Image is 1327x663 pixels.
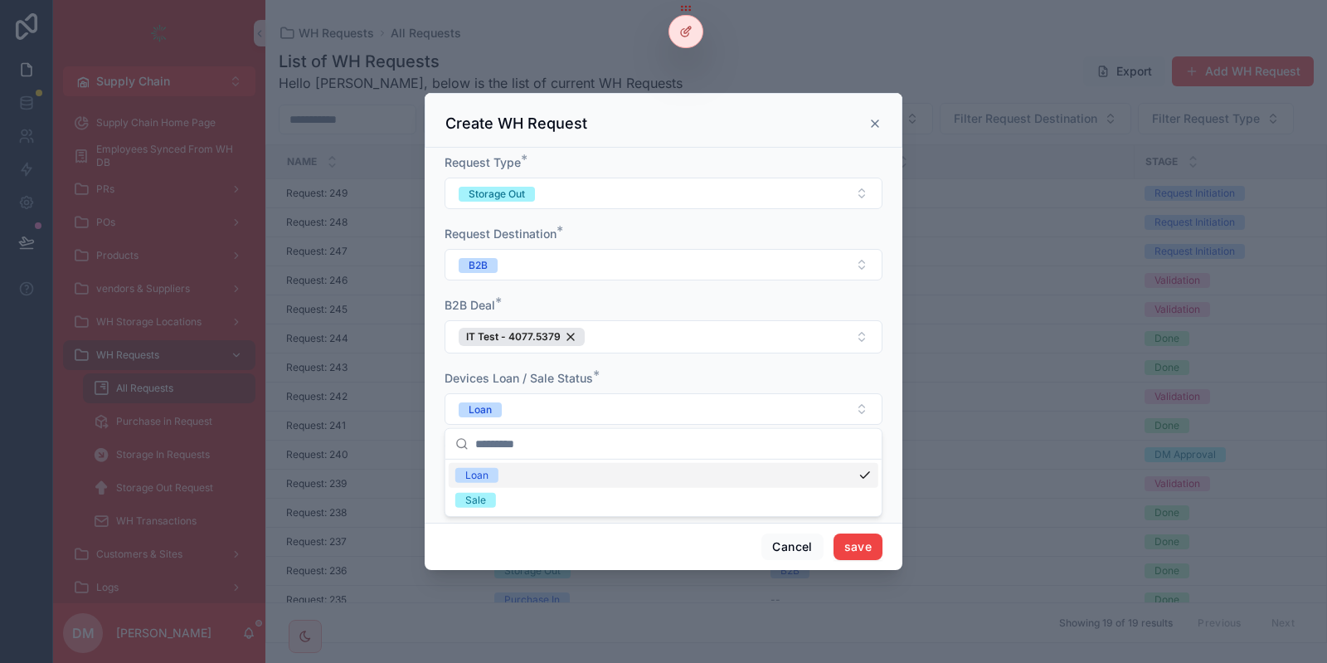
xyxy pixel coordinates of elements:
[445,178,882,209] button: Select Button
[459,328,585,346] button: Unselect 3203
[469,402,492,417] div: Loan
[445,393,882,425] button: Select Button
[834,534,882,560] button: save
[466,330,561,344] span: IT Test - 4077.5379
[445,298,495,312] span: B2B Deal
[469,187,525,202] div: Storage Out
[445,320,882,353] button: Select Button
[445,227,557,241] span: Request Destination
[469,258,488,273] div: B2B
[445,460,882,516] div: Suggestions
[445,155,521,169] span: Request Type
[445,371,593,385] span: Devices Loan / Sale Status
[465,493,486,508] div: Sale
[761,534,823,560] button: Cancel
[465,468,489,483] div: Loan
[445,114,587,134] h3: Create WH Request
[445,249,882,280] button: Select Button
